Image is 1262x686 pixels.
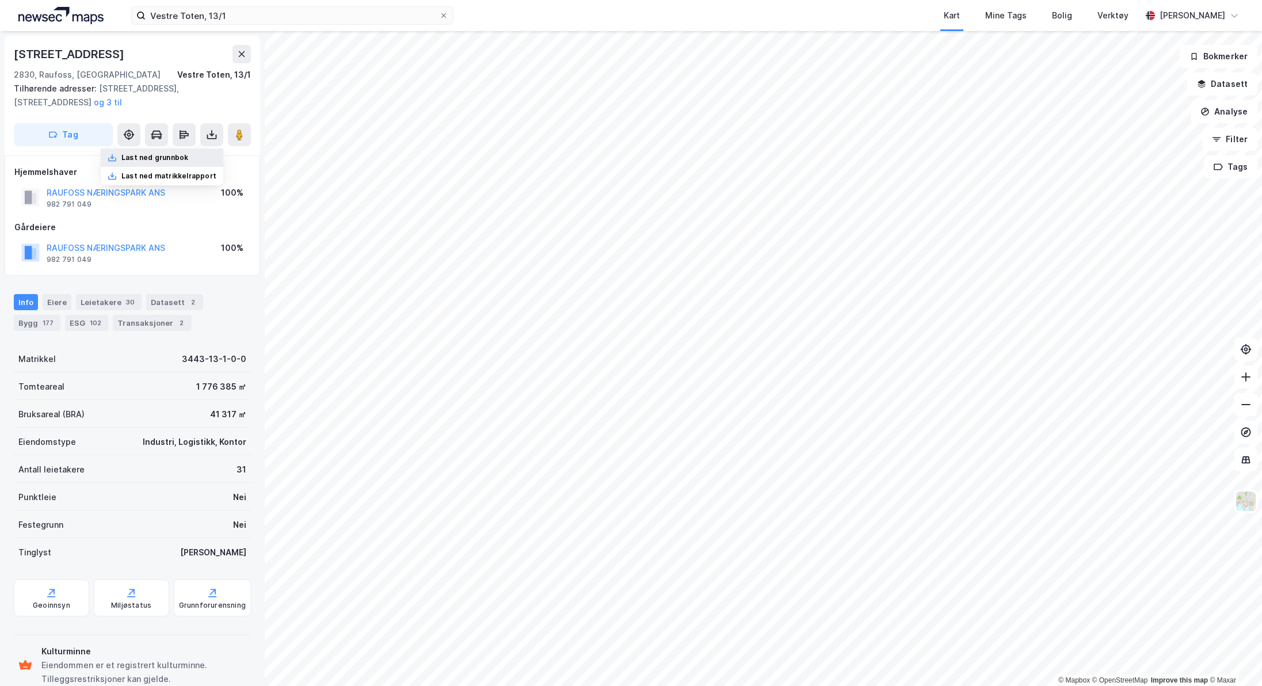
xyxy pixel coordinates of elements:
[182,352,246,366] div: 3443-13-1-0-0
[176,317,187,329] div: 2
[76,294,142,310] div: Leietakere
[1058,676,1090,684] a: Mapbox
[210,407,246,421] div: 41 317 ㎡
[1151,676,1208,684] a: Improve this map
[124,296,137,308] div: 30
[18,490,56,504] div: Punktleie
[41,645,246,658] div: Kulturminne
[1180,45,1257,68] button: Bokmerker
[1160,9,1225,22] div: [PERSON_NAME]
[18,352,56,366] div: Matrikkel
[196,380,246,394] div: 1 776 385 ㎡
[944,9,960,22] div: Kart
[18,380,64,394] div: Tomteareal
[18,546,51,559] div: Tinglyst
[121,171,216,181] div: Last ned matrikkelrapport
[43,294,71,310] div: Eiere
[65,315,108,331] div: ESG
[18,463,85,477] div: Antall leietakere
[121,153,188,162] div: Last ned grunnbok
[1204,631,1262,686] iframe: Chat Widget
[14,315,60,331] div: Bygg
[1204,155,1257,178] button: Tags
[187,296,199,308] div: 2
[87,317,104,329] div: 102
[14,68,161,82] div: 2830, Raufoss, [GEOGRAPHIC_DATA]
[233,518,246,532] div: Nei
[18,518,63,532] div: Festegrunn
[18,7,104,24] img: logo.a4113a55bc3d86da70a041830d287a7e.svg
[985,9,1027,22] div: Mine Tags
[47,255,91,264] div: 982 791 049
[14,220,250,234] div: Gårdeiere
[41,658,246,686] div: Eiendommen er et registrert kulturminne. Tilleggsrestriksjoner kan gjelde.
[179,601,246,610] div: Grunnforurensning
[221,241,243,255] div: 100%
[14,83,99,93] span: Tilhørende adresser:
[1204,631,1262,686] div: Kontrollprogram for chat
[33,601,70,610] div: Geoinnsyn
[1202,128,1257,151] button: Filter
[177,68,251,82] div: Vestre Toten, 13/1
[14,165,250,179] div: Hjemmelshaver
[1235,490,1257,512] img: Z
[14,45,127,63] div: [STREET_ADDRESS]
[113,315,192,331] div: Transaksjoner
[47,200,91,209] div: 982 791 049
[1052,9,1072,22] div: Bolig
[111,601,151,610] div: Miljøstatus
[14,123,113,146] button: Tag
[221,186,243,200] div: 100%
[1191,100,1257,123] button: Analyse
[146,294,203,310] div: Datasett
[1097,9,1128,22] div: Verktøy
[146,7,439,24] input: Søk på adresse, matrikkel, gårdeiere, leietakere eller personer
[18,407,85,421] div: Bruksareal (BRA)
[180,546,246,559] div: [PERSON_NAME]
[143,435,246,449] div: Industri, Logistikk, Kontor
[1187,73,1257,96] button: Datasett
[237,463,246,477] div: 31
[14,294,38,310] div: Info
[14,82,242,109] div: [STREET_ADDRESS], [STREET_ADDRESS]
[18,435,76,449] div: Eiendomstype
[1092,676,1148,684] a: OpenStreetMap
[233,490,246,504] div: Nei
[40,317,56,329] div: 177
